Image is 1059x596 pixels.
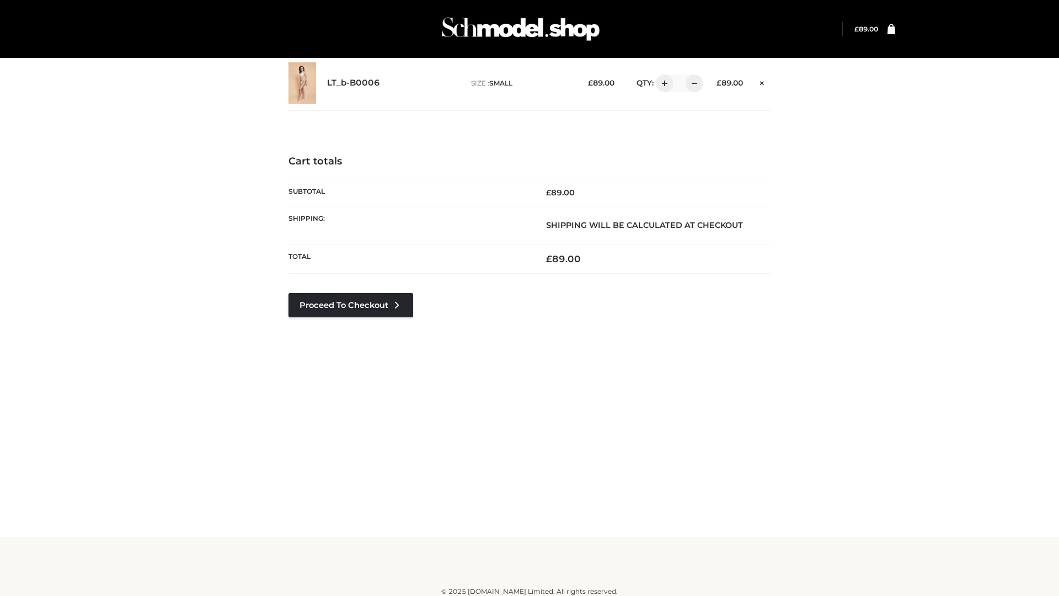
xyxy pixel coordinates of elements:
[588,78,593,87] span: £
[438,7,603,51] img: Schmodel Admin 964
[716,78,743,87] bdi: 89.00
[471,78,571,88] p: size :
[625,74,699,92] div: QTY:
[754,74,771,89] a: Remove this item
[546,253,552,264] span: £
[546,220,743,230] strong: Shipping will be calculated at checkout
[288,206,529,244] th: Shipping:
[489,79,512,87] span: SMALL
[854,25,878,33] a: £89.00
[288,244,529,274] th: Total
[288,156,771,168] h4: Cart totals
[546,188,551,198] span: £
[854,25,878,33] bdi: 89.00
[288,62,316,104] img: LT_b-B0006 - SMALL
[716,78,721,87] span: £
[288,179,529,206] th: Subtotal
[588,78,614,87] bdi: 89.00
[288,293,413,317] a: Proceed to Checkout
[327,78,380,88] a: LT_b-B0006
[546,188,575,198] bdi: 89.00
[854,25,859,33] span: £
[546,253,581,264] bdi: 89.00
